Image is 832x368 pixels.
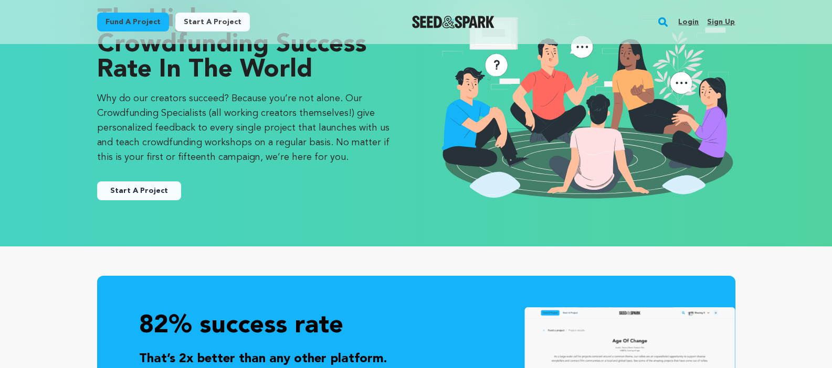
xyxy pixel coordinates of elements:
p: 82% success rate [139,309,693,343]
a: Fund a project [97,13,169,31]
p: Why do our creators succeed? Because you’re not alone. Our Crowdfunding Specialists (all working ... [97,91,395,165]
a: Login [678,14,699,30]
a: Seed&Spark Homepage [412,16,494,28]
a: Start a project [175,13,250,31]
img: Seed&Spark Logo Dark Mode [412,16,494,28]
a: Sign up [707,14,735,30]
img: seedandspark start project illustration image [437,7,735,204]
p: The Highest Crowdfunding Success Rate in the World [97,7,395,83]
a: Start A Project [97,181,181,200]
